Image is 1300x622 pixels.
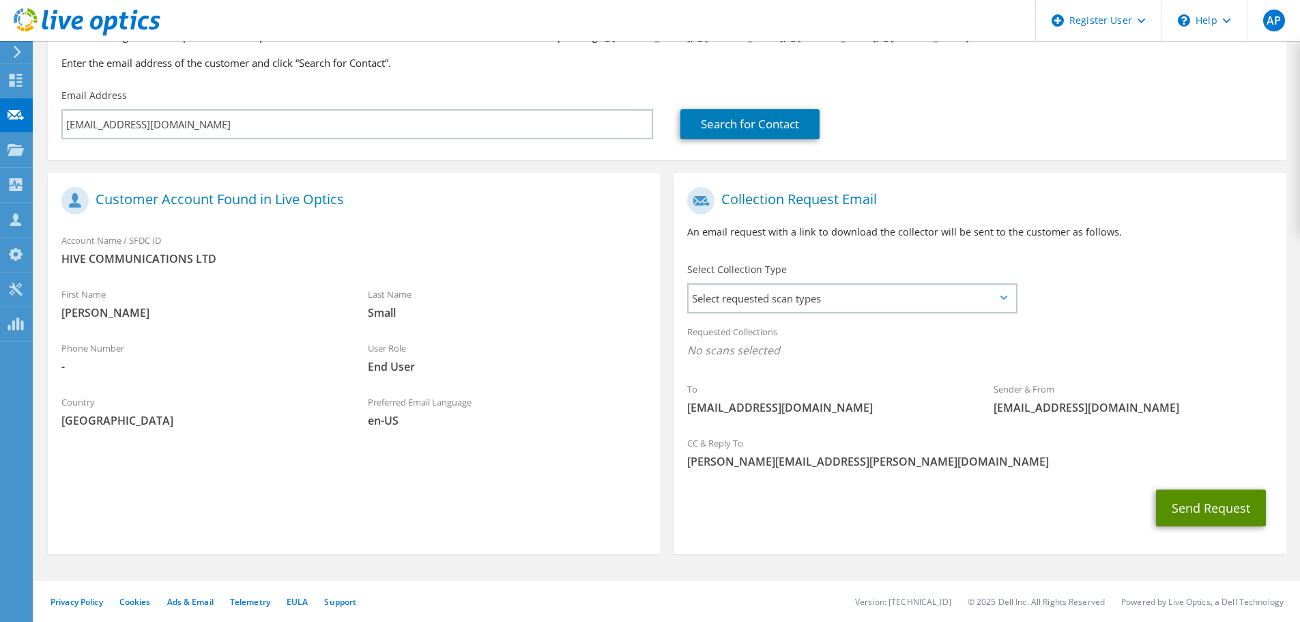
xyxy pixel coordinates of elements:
label: Select Collection Type [687,263,787,277]
a: Support [324,596,356,608]
span: Small [368,305,647,320]
div: Requested Collections [674,317,1286,368]
span: Select requested scan types [689,285,1015,312]
span: - [61,359,341,374]
div: To [674,375,980,422]
span: [GEOGRAPHIC_DATA] [61,413,341,428]
div: Phone Number [48,334,354,381]
div: Preferred Email Language [354,388,661,435]
div: CC & Reply To [674,429,1286,476]
span: [PERSON_NAME][EMAIL_ADDRESS][PERSON_NAME][DOMAIN_NAME] [687,454,1272,469]
span: AP [1263,10,1285,31]
span: No scans selected [687,343,1272,358]
span: [PERSON_NAME] [61,305,341,320]
li: Powered by Live Optics, a Dell Technology [1121,596,1284,608]
div: First Name [48,280,354,327]
button: Send Request [1156,490,1266,526]
div: Sender & From [980,375,1286,422]
label: Email Address [61,89,127,102]
span: End User [368,359,647,374]
span: en-US [368,413,647,428]
div: User Role [354,334,661,381]
svg: \n [1178,14,1190,27]
a: Search for Contact [680,109,820,139]
a: Telemetry [230,596,270,608]
span: HIVE COMMUNICATIONS LTD [61,251,646,266]
a: Cookies [119,596,151,608]
div: Last Name [354,280,661,327]
h1: Collection Request Email [687,187,1265,214]
h1: Customer Account Found in Live Optics [61,187,639,214]
a: Privacy Policy [50,596,103,608]
h3: Enter the email address of the customer and click “Search for Contact”. [61,55,1273,70]
li: Version: [TECHNICAL_ID] [855,596,951,608]
p: An email request with a link to download the collector will be sent to the customer as follows. [687,225,1272,240]
span: [EMAIL_ADDRESS][DOMAIN_NAME] [994,400,1273,415]
div: Country [48,388,354,435]
span: [EMAIL_ADDRESS][DOMAIN_NAME] [687,400,966,415]
a: Ads & Email [167,596,214,608]
a: EULA [287,596,308,608]
li: © 2025 Dell Inc. All Rights Reserved [968,596,1105,608]
div: Account Name / SFDC ID [48,226,660,273]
